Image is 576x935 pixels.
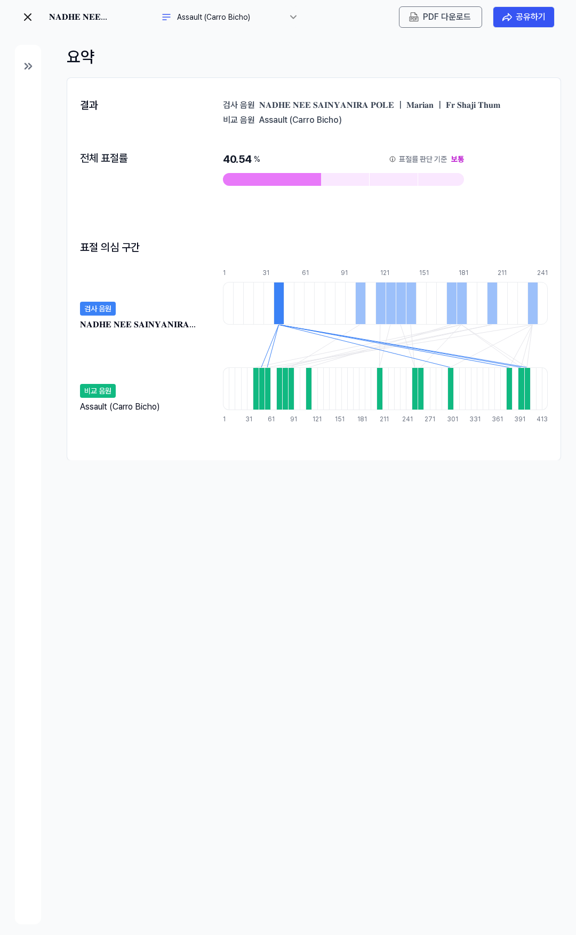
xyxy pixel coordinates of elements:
[335,414,341,424] div: 151
[223,268,233,278] div: 1
[380,414,386,424] div: 211
[80,384,116,398] div: 비교 음원
[380,268,390,278] div: 121
[388,155,397,163] img: information
[399,152,447,167] div: 표절률 판단 기준
[425,414,430,424] div: 271
[80,318,212,328] div: 𝐍𝐀𝐃𝐇𝐄 𝐍𝐄𝐄 𝐒𝐀𝐈𝐍𝐘𝐀𝐍𝐈𝐑𝐀 𝐏𝐎𝐋𝐄 ｜ 𝐌𝐚𝐫𝐢𝐚𝐧 ｜ 𝐅𝐫 𝐒𝐡𝐚𝐣𝐢 𝐓𝐡𝐮𝐦
[49,11,156,23] div: 𝐍𝐀𝐃𝐇𝐄 𝐍𝐄𝐄 𝐒𝐀𝐈𝐍𝐘𝐀𝐍𝐈𝐑𝐀 𝐏𝐎𝐋𝐄 ｜ 𝐌𝐚𝐫𝐢𝐚𝐧 ｜ 𝐅𝐫 𝐒𝐡𝐚𝐣𝐢 𝐓𝐡𝐮𝐦
[262,268,273,278] div: 31
[492,414,498,424] div: 361
[313,414,318,424] div: 121
[459,268,469,278] div: 181
[402,414,408,424] div: 241
[516,10,546,24] div: 공유하기
[341,268,351,278] div: 91
[419,268,429,278] div: 151
[302,268,312,278] div: 61
[80,400,160,413] div: Assault (Carro Bicho)
[469,414,475,424] div: 331
[409,12,419,22] img: PDF Download
[537,414,548,424] div: 413
[498,268,508,278] div: 211
[259,114,548,125] div: Assault (Carro Bicho)
[223,99,255,110] div: 검사 음원
[423,10,471,24] div: PDF 다운로드
[537,268,548,278] div: 241
[177,12,284,23] div: Assault (Carro Bicho)
[388,152,464,167] button: 표절률 판단 기준보통
[223,152,464,167] div: 40.54
[357,414,363,424] div: 181
[223,414,229,424] div: 1
[514,414,520,424] div: 391
[21,11,34,23] img: exit
[259,99,548,110] div: 𝐍𝐀𝐃𝐇𝐄 𝐍𝐄𝐄 𝐒𝐀𝐈𝐍𝐘𝐀𝐍𝐈𝐑𝐀 𝐏𝐎𝐋𝐄 ｜ 𝐌𝐚𝐫𝐢𝐚𝐧 ｜ 𝐅𝐫 𝐒𝐡𝐚𝐣𝐢 𝐓𝐡𝐮𝐦
[493,6,555,28] button: 공유하기
[254,152,260,167] div: %
[502,12,513,22] img: share
[223,114,255,125] div: 비교 음원
[80,239,140,255] h2: 표절 의심 구간
[451,152,464,167] div: 보통
[447,414,453,424] div: 301
[160,11,173,23] img: another title
[407,11,473,23] button: PDF 다운로드
[245,414,251,424] div: 31
[80,152,172,166] div: 전체 표절률
[268,414,274,424] div: 61
[290,414,296,424] div: 91
[67,45,561,69] div: 요약
[80,302,116,316] div: 검사 음원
